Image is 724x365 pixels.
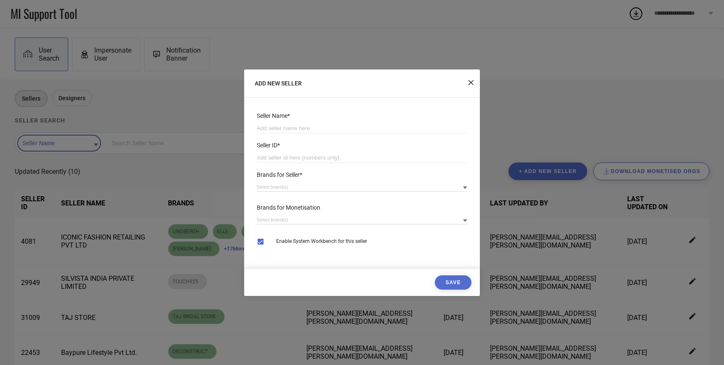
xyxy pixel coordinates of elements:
[257,183,467,192] input: Select brand(s)
[257,142,467,149] div: Seller ID*
[257,216,467,224] input: Select brand(s)
[257,171,467,178] div: Brands for Seller*
[257,153,467,163] input: Add seller id here (numbers only)
[257,204,467,211] div: Brands for Monetisation
[276,238,367,244] span: Enable System Workbench for this seller
[255,80,302,87] span: ADD NEW SELLER
[257,112,467,119] div: Seller Name*
[257,123,467,133] input: Add seller name here
[435,275,471,290] button: Save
